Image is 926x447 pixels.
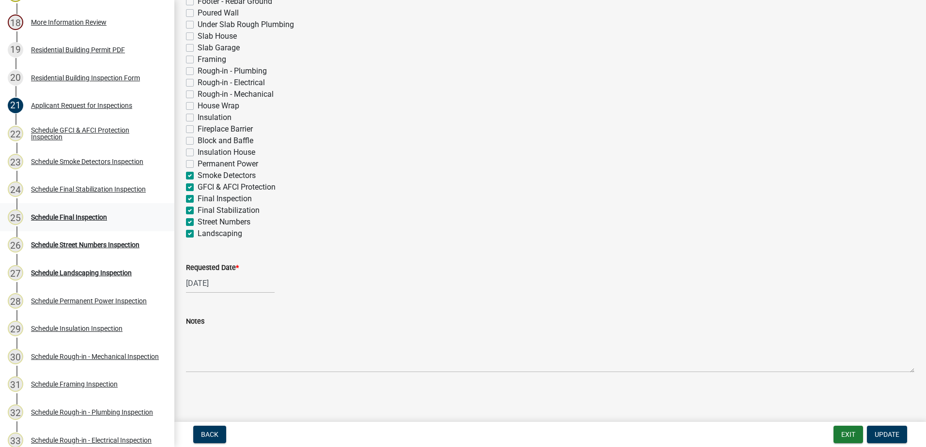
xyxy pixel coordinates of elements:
[198,19,294,30] label: Under Slab Rough Plumbing
[198,135,253,147] label: Block and Baffle
[8,98,23,113] div: 21
[198,54,226,65] label: Framing
[8,293,23,309] div: 28
[833,426,863,443] button: Exit
[8,15,23,30] div: 18
[8,404,23,420] div: 32
[31,74,140,81] div: Residential Building Inspection Form
[8,349,23,364] div: 30
[31,409,153,416] div: Schedule Rough-in - Plumbing Inspection
[8,42,23,58] div: 19
[198,77,265,89] label: Rough-in - Electrical
[198,181,276,193] label: GFCI & AFCI Protection
[198,89,274,100] label: Rough-in - Mechanical
[31,353,159,360] div: Schedule Rough-in - Mechanical Inspection
[198,158,258,170] label: Permanent Power
[31,158,143,165] div: Schedule Smoke Detectors Inspection
[201,431,218,438] span: Back
[31,325,123,332] div: Schedule Insulation Inspection
[31,46,125,53] div: Residential Building Permit PDF
[31,241,139,248] div: Schedule Street Numbers Inspection
[198,228,242,239] label: Landscaping
[198,30,237,42] label: Slab House
[8,265,23,281] div: 27
[8,237,23,253] div: 26
[31,381,118,387] div: Schedule Framing Inspection
[31,127,159,140] div: Schedule GFCI & AFCI Protection Inspection
[198,147,255,158] label: Insulation House
[198,42,240,54] label: Slab Garage
[186,273,275,293] input: mm/dd/yyyy
[8,376,23,392] div: 31
[31,298,147,304] div: Schedule Permanent Power Inspection
[198,65,267,77] label: Rough-in - Plumbing
[193,426,226,443] button: Back
[31,437,152,444] div: Schedule Rough-in - Electrical Inspection
[8,126,23,141] div: 22
[31,186,146,193] div: Schedule Final Stabilization Inspection
[8,209,23,225] div: 25
[186,265,239,271] label: Requested Date
[186,318,204,325] label: Notes
[198,123,253,135] label: Fireplace Barrier
[875,431,899,438] span: Update
[198,170,256,181] label: Smoke Detectors
[8,154,23,169] div: 23
[8,321,23,336] div: 29
[31,214,107,221] div: Schedule Final Inspection
[31,269,132,276] div: Schedule Landscaping Inspection
[198,112,231,123] label: Insulation
[8,70,23,86] div: 20
[198,100,239,112] label: House Wrap
[867,426,907,443] button: Update
[198,193,252,205] label: Final Inspection
[31,102,132,109] div: Applicant Request for Inspections
[198,205,260,216] label: Final Stabilization
[198,7,239,19] label: Poured Wall
[8,181,23,197] div: 24
[198,216,250,228] label: Street Numbers
[31,19,107,26] div: More Information Review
